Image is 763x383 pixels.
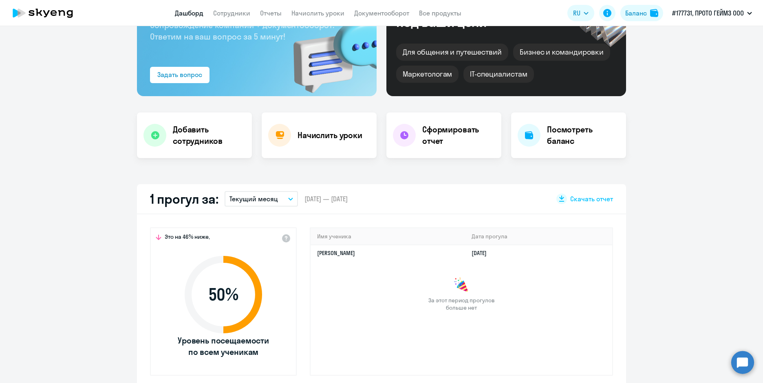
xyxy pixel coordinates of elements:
[298,130,362,141] h4: Начислить уроки
[472,249,493,257] a: [DATE]
[465,228,612,245] th: Дата прогула
[229,194,278,204] p: Текущий месяц
[304,194,348,203] span: [DATE] — [DATE]
[260,9,282,17] a: Отчеты
[672,8,744,18] p: #177731, ПРОТО ГЕЙМЗ ООО
[165,233,210,243] span: Это на 46% ниже,
[157,70,202,79] div: Задать вопрос
[625,8,647,18] div: Баланс
[650,9,658,17] img: balance
[513,44,610,61] div: Бизнес и командировки
[573,8,580,18] span: RU
[225,191,298,207] button: Текущий месяц
[570,194,613,203] span: Скачать отчет
[354,9,409,17] a: Документооборот
[150,67,209,83] button: Задать вопрос
[396,44,508,61] div: Для общения и путешествий
[396,1,536,29] div: Курсы английского под ваши цели
[427,297,496,311] span: За этот период прогулов больше нет
[213,9,250,17] a: Сотрудники
[668,3,756,23] button: #177731, ПРОТО ГЕЙМЗ ООО
[463,66,534,83] div: IT-специалистам
[176,335,270,358] span: Уровень посещаемости по всем ученикам
[311,228,465,245] th: Имя ученика
[567,5,594,21] button: RU
[176,285,270,304] span: 50 %
[620,5,663,21] button: Балансbalance
[317,249,355,257] a: [PERSON_NAME]
[547,124,620,147] h4: Посмотреть баланс
[150,191,218,207] h2: 1 прогул за:
[175,9,203,17] a: Дашборд
[173,124,245,147] h4: Добавить сотрудников
[282,4,377,96] img: bg-img
[422,124,495,147] h4: Сформировать отчет
[453,277,470,293] img: congrats
[419,9,461,17] a: Все продукты
[291,9,344,17] a: Начислить уроки
[396,66,459,83] div: Маркетологам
